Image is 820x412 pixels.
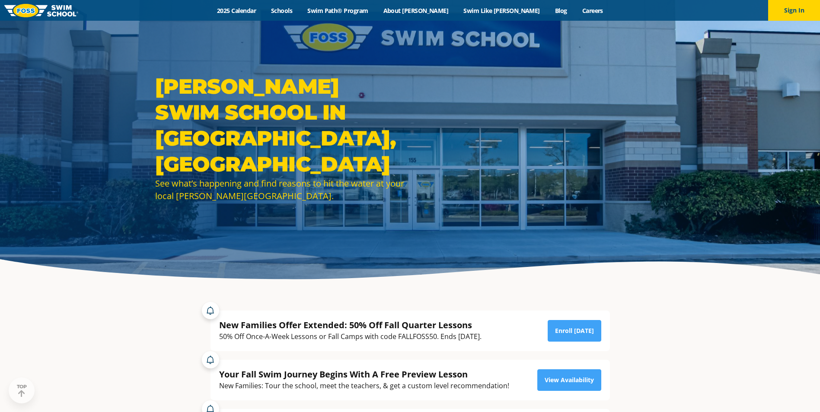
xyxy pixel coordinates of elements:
h1: [PERSON_NAME] Swim School in [GEOGRAPHIC_DATA], [GEOGRAPHIC_DATA] [155,73,406,177]
a: Enroll [DATE] [548,320,601,342]
a: Swim Like [PERSON_NAME] [456,6,548,15]
a: Blog [547,6,574,15]
a: About [PERSON_NAME] [376,6,456,15]
div: 50% Off Once-A-Week Lessons or Fall Camps with code FALLFOSS50. Ends [DATE]. [219,331,482,342]
a: Careers [574,6,610,15]
div: Your Fall Swim Journey Begins With A Free Preview Lesson [219,368,509,380]
img: FOSS Swim School Logo [4,4,78,17]
a: Swim Path® Program [300,6,376,15]
a: 2025 Calendar [210,6,264,15]
a: Schools [264,6,300,15]
a: View Availability [537,369,601,391]
div: See what’s happening and find reasons to hit the water at your local [PERSON_NAME][GEOGRAPHIC_DATA]. [155,177,406,202]
div: New Families Offer Extended: 50% Off Fall Quarter Lessons [219,319,482,331]
div: New Families: Tour the school, meet the teachers, & get a custom level recommendation! [219,380,509,392]
div: TOP [17,384,27,397]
